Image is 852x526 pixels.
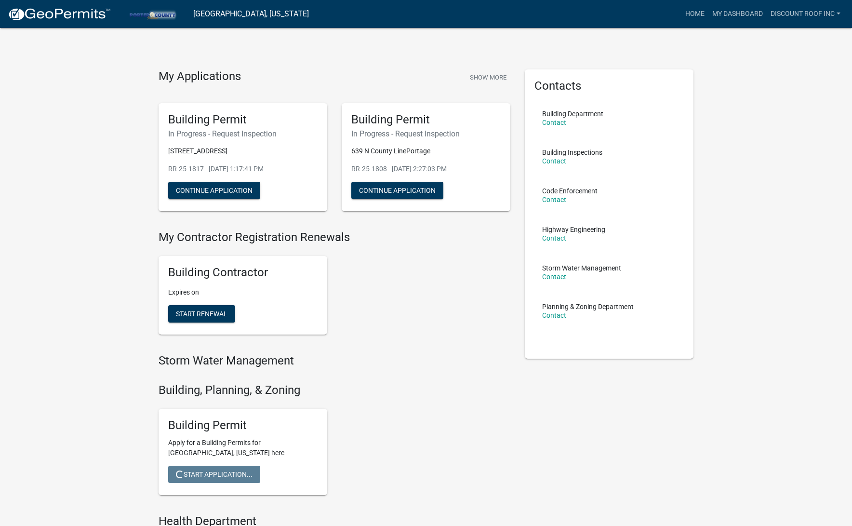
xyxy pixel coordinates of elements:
a: Discount Roof Inc [767,5,844,23]
p: RR-25-1817 - [DATE] 1:17:41 PM [168,164,318,174]
p: Expires on [168,287,318,297]
a: My Dashboard [708,5,767,23]
a: Contact [542,196,566,203]
a: Contact [542,273,566,281]
a: Contact [542,311,566,319]
a: Contact [542,119,566,126]
h5: Building Permit [351,113,501,127]
button: Show More [466,69,510,85]
a: Home [681,5,708,23]
h5: Building Permit [168,418,318,432]
p: Highway Engineering [542,226,605,233]
h5: Building Permit [168,113,318,127]
p: [STREET_ADDRESS] [168,146,318,156]
h4: Storm Water Management [159,354,510,368]
a: Contact [542,234,566,242]
h6: In Progress - Request Inspection [351,129,501,138]
span: Start Renewal [176,310,227,318]
wm-registration-list-section: My Contractor Registration Renewals [159,230,510,342]
button: Start Renewal [168,305,235,323]
a: [GEOGRAPHIC_DATA], [US_STATE] [193,6,309,22]
a: Contact [542,157,566,165]
button: Continue Application [351,182,443,199]
p: Building Department [542,110,603,117]
h4: My Applications [159,69,241,84]
button: Start Application... [168,466,260,483]
p: Storm Water Management [542,265,621,271]
h5: Building Contractor [168,266,318,280]
p: Building Inspections [542,149,602,156]
h6: In Progress - Request Inspection [168,129,318,138]
span: Start Application... [176,471,253,478]
h5: Contacts [534,79,684,93]
p: Apply for a Building Permits for [GEOGRAPHIC_DATA], [US_STATE] here [168,438,318,458]
p: 639 N County LinePortage [351,146,501,156]
button: Continue Application [168,182,260,199]
h4: Building, Planning, & Zoning [159,383,510,397]
h4: My Contractor Registration Renewals [159,230,510,244]
p: RR-25-1808 - [DATE] 2:27:03 PM [351,164,501,174]
img: Porter County, Indiana [119,7,186,20]
p: Planning & Zoning Department [542,303,634,310]
p: Code Enforcement [542,188,598,194]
